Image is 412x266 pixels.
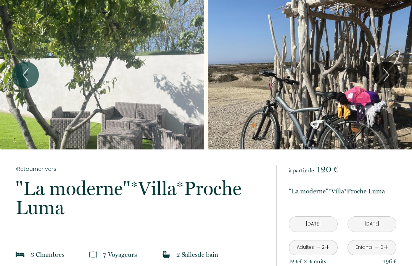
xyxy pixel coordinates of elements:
[176,249,218,260] p: 2 Salle de bain
[373,62,400,88] button: Next
[62,251,64,258] span: s
[382,257,396,266] p: 496 €
[297,244,314,251] div: Adultes
[134,251,137,258] span: s
[103,249,137,260] p: 7 Voyageur
[356,244,373,251] div: Enfants
[31,249,64,260] p: 3 Chambre
[324,258,326,265] span: s
[325,242,330,253] a: +
[289,167,314,174] span: à partir de
[321,244,325,251] div: 2
[12,62,39,88] button: Previous
[317,164,338,175] span: 120 €
[289,257,326,266] p: 124 € × 4 nuit
[289,217,337,232] input: Arrivée
[384,242,388,253] a: +
[289,186,396,196] p: "La moderne"*Villa*Proche Luma
[16,179,266,217] p: "La moderne"*Villa*Proche Luma
[195,251,198,258] span: s
[89,251,97,258] img: guests
[316,242,320,253] a: -
[348,217,396,232] input: Départ
[380,244,384,251] div: 0
[375,242,379,253] a: -
[16,165,266,173] a: Retourner vers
